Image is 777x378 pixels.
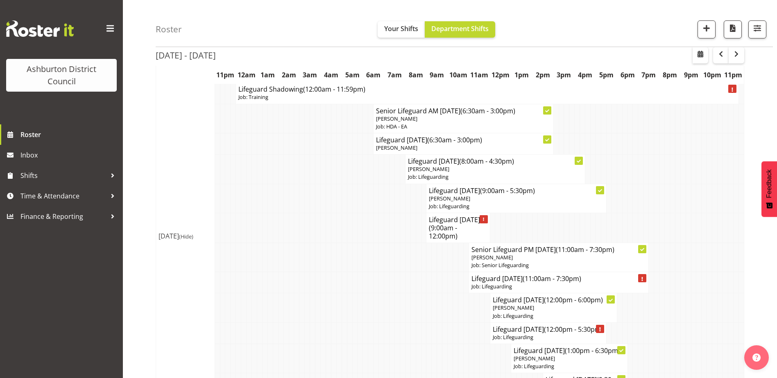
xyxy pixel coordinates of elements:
[376,107,550,115] h4: Senior Lifeguard AM [DATE]
[408,165,449,173] span: [PERSON_NAME]
[429,202,603,210] p: Job: Lifeguarding
[20,128,119,141] span: Roster
[257,65,278,84] th: 1am
[156,50,216,61] h2: [DATE] - [DATE]
[429,187,603,195] h4: Lifeguard [DATE]
[20,210,106,223] span: Finance & Reporting
[617,65,638,84] th: 6pm
[702,65,723,84] th: 10pm
[459,157,514,166] span: (8:00am - 4:30pm)
[321,65,342,84] th: 4am
[426,65,448,84] th: 9am
[425,21,495,38] button: Department Shifts
[493,296,614,304] h4: Lifeguard [DATE]
[490,65,511,84] th: 12pm
[20,149,119,161] span: Inbox
[363,65,384,84] th: 6am
[376,136,550,144] h4: Lifeguard [DATE]
[238,85,736,93] h4: Lifeguard Shadowing
[215,65,236,84] th: 11pm
[460,106,515,115] span: (6:30am - 3:00pm)
[469,65,490,84] th: 11am
[405,65,426,84] th: 8am
[638,65,659,84] th: 7pm
[20,190,106,202] span: Time & Attendance
[493,304,534,311] span: [PERSON_NAME]
[408,157,582,165] h4: Lifeguard [DATE]
[748,20,766,38] button: Filter Shifts
[511,65,532,84] th: 1pm
[384,65,405,84] th: 7am
[448,65,469,84] th: 10am
[514,362,625,370] p: Job: Lifeguarding
[429,223,458,241] span: (9:00am - 12:00pm)
[523,274,581,283] span: (11:00am - 7:30pm)
[575,65,596,84] th: 4pm
[556,245,614,254] span: (11:00am - 7:30pm)
[514,346,625,355] h4: Lifeguard [DATE]
[431,24,489,33] span: Department Shifts
[278,65,299,84] th: 2am
[303,85,365,94] span: (12:00am - 11:59pm)
[429,195,470,202] span: [PERSON_NAME]
[680,65,702,84] th: 9pm
[480,186,535,195] span: (9:00am - 5:30pm)
[6,20,74,37] img: Rosterit website logo
[376,115,417,122] span: [PERSON_NAME]
[236,65,257,84] th: 12am
[471,261,646,269] p: Job: Senior Lifeguarding
[429,216,487,240] h4: Lifeguard [DATE]
[471,283,646,290] p: Job: Lifeguarding
[471,245,646,254] h4: Senior Lifeguard PM [DATE]
[693,47,708,63] button: Select a specific date within the roster.
[156,25,182,34] h4: Roster
[698,20,716,38] button: Add a new shift
[20,169,106,182] span: Shifts
[493,325,604,333] h4: Lifeguard [DATE]
[342,65,363,84] th: 5am
[752,353,761,362] img: help-xxl-2.png
[299,65,321,84] th: 3am
[766,169,773,198] span: Feedback
[14,63,109,88] div: Ashburton District Council
[427,135,482,144] span: (6:30am - 3:00pm)
[544,325,603,334] span: (12:00pm - 5:30pm)
[724,20,742,38] button: Download a PDF of the roster according to the set date range.
[553,65,575,84] th: 3pm
[408,173,582,181] p: Job: Lifeguarding
[723,65,744,84] th: 11pm
[565,346,620,355] span: (1:00pm - 6:30pm)
[376,123,550,130] p: Job: HDA - EA
[378,21,425,38] button: Your Shifts
[544,295,603,304] span: (12:00pm - 6:00pm)
[471,274,646,283] h4: Lifeguard [DATE]
[659,65,681,84] th: 8pm
[384,24,418,33] span: Your Shifts
[376,144,417,151] span: [PERSON_NAME]
[596,65,617,84] th: 5pm
[532,65,553,84] th: 2pm
[179,233,193,240] span: (Hide)
[493,312,614,320] p: Job: Lifeguarding
[471,254,513,261] span: [PERSON_NAME]
[493,333,604,341] p: Job: Lifeguarding
[761,161,777,217] button: Feedback - Show survey
[238,93,736,101] p: Job: Training
[514,355,555,362] span: [PERSON_NAME]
